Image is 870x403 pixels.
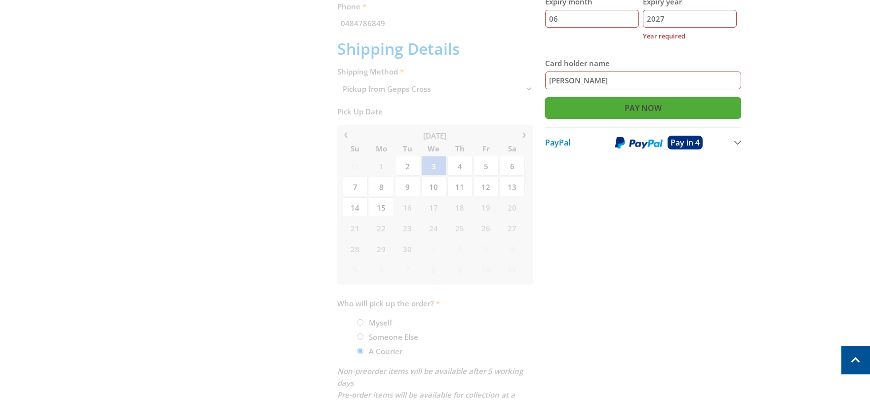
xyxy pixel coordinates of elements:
[545,10,639,28] input: MM
[643,30,737,42] label: Year required
[545,57,741,69] label: Card holder name
[545,137,570,148] span: PayPal
[545,97,741,119] input: Pay Now
[643,10,737,28] input: YY
[545,127,741,157] button: PayPal Pay in 4
[671,137,700,148] span: Pay in 4
[615,137,663,149] img: PayPal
